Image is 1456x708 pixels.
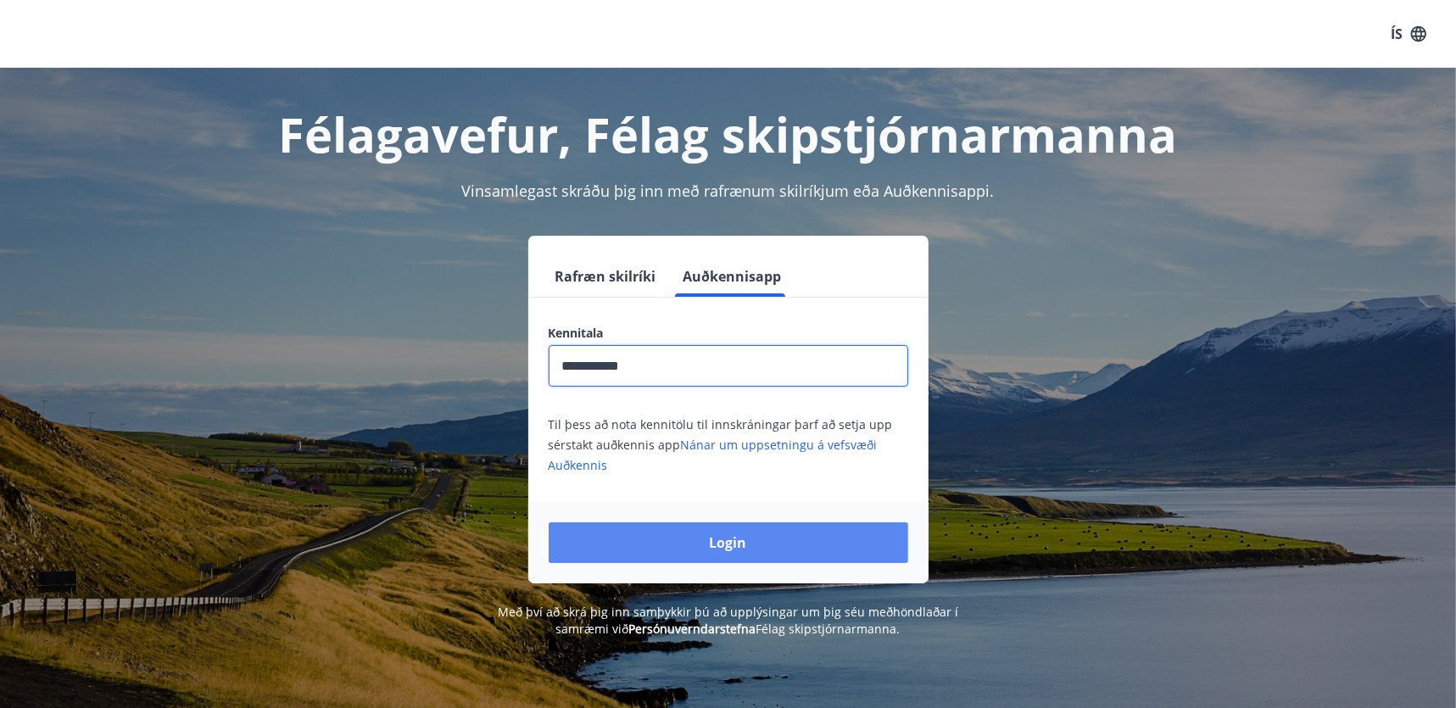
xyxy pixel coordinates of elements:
label: Kennitala [549,325,908,342]
a: Nánar um uppsetningu á vefsvæði Auðkennis [549,437,878,473]
button: Auðkennisapp [677,256,789,297]
span: Til þess að nota kennitölu til innskráningar þarf að setja upp sérstakt auðkennis app [549,416,893,473]
button: Rafræn skilríki [549,256,663,297]
button: ÍS [1381,19,1436,49]
a: Persónuverndarstefna [629,621,756,637]
button: Login [549,522,908,563]
h1: Félagavefur, Félag skipstjórnarmanna [138,102,1319,166]
span: Vinsamlegast skráðu þig inn með rafrænum skilríkjum eða Auðkennisappi. [462,181,995,201]
span: Með því að skrá þig inn samþykkir þú að upplýsingar um þig séu meðhöndlaðar í samræmi við Félag s... [498,604,958,637]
